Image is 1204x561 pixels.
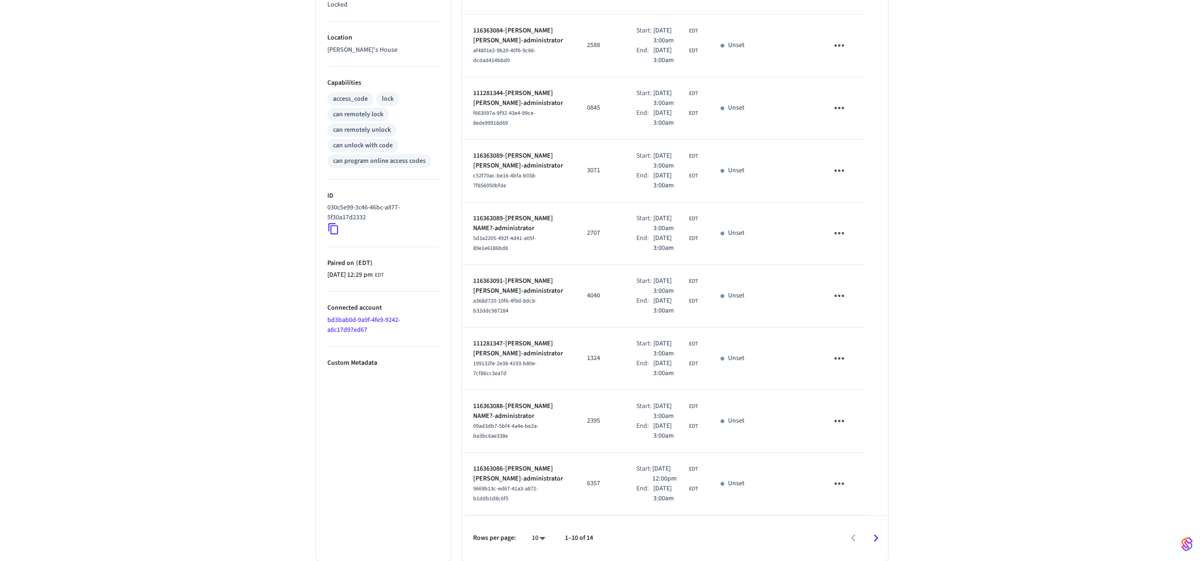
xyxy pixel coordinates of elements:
div: End: [636,233,653,253]
div: Start: [636,151,653,171]
span: [DATE] 3:00am [653,171,687,191]
p: Unset [728,166,745,176]
span: EDT [689,89,698,98]
span: EDT [689,422,698,431]
div: America/New_York [653,339,698,359]
span: [DATE] 3:00am [653,88,687,108]
span: EDT [689,234,698,243]
p: 2395 [587,416,614,426]
p: Unset [728,353,745,363]
p: 030c5e99-3c46-46bc-a877-5f30a17d2332 [327,203,436,223]
span: [DATE] 3:00am [653,276,687,296]
p: 116363086-[PERSON_NAME] [PERSON_NAME]-administrator [473,464,564,484]
p: Capabilities [327,78,439,88]
span: [DATE] 3:00am [653,339,687,359]
div: America/New_York [653,46,698,65]
p: Rows per page: [473,533,516,543]
div: America/New_York [653,276,698,296]
p: 116363084-[PERSON_NAME] [PERSON_NAME]-administrator [473,26,564,46]
div: America/New_York [653,171,698,191]
span: EDT [689,402,698,411]
span: [DATE] 3:00am [653,26,687,46]
span: a368d720-10f6-4f9d-8dc8-b32ddc987284 [473,297,537,315]
p: 111281344-[PERSON_NAME] [PERSON_NAME]-administrator [473,88,564,108]
p: 2588 [587,40,614,50]
span: af4801e2-9b20-40f6-9c66-dcdad414bbd0 [473,47,536,64]
p: 1–10 of 14 [565,533,593,543]
div: Start: [636,214,653,233]
span: 199132fe-2e38-4193-b80e-7cf86cc3ea7d [473,360,537,377]
div: Start: [636,88,653,108]
div: America/New_York [652,464,697,484]
a: bd3bab0d-9a9f-4fe9-9242-a8c17d97ed67 [327,315,400,335]
div: Start: [636,339,653,359]
span: [DATE] 3:00am [653,359,687,378]
div: America/New_York [653,214,698,233]
span: EDT [689,27,698,35]
div: can remotely unlock [333,125,391,135]
span: EDT [689,215,698,223]
span: [DATE] 3:00am [653,421,687,441]
span: 09ad3db7-5bf4-4a4e-be2a-ba3bc6ae338e [473,422,539,440]
p: Connected account [327,303,439,313]
div: End: [636,46,653,65]
p: Unset [728,479,745,489]
span: EDT [689,465,698,473]
div: America/New_York [653,108,698,128]
p: Unset [728,103,745,113]
div: America/New_York [327,270,384,280]
span: EDT [689,485,698,493]
p: 111281347-[PERSON_NAME] [PERSON_NAME]-administrator [473,339,564,359]
div: America/New_York [653,359,698,378]
span: EDT [689,277,698,286]
p: 116363089-[PERSON_NAME] [PERSON_NAME]-administrator [473,151,564,171]
div: access_code [333,94,368,104]
span: EDT [689,297,698,305]
p: Location [327,33,439,43]
div: America/New_York [653,26,698,46]
div: End: [636,171,653,191]
div: End: [636,108,653,128]
div: America/New_York [653,151,698,171]
p: Unset [728,291,745,301]
p: 3071 [587,166,614,176]
span: [DATE] 12:29 pm [327,270,373,280]
span: [DATE] 3:00am [653,108,687,128]
div: America/New_York [653,296,698,316]
p: 116363089-[PERSON_NAME] NAME?-administrator [473,214,564,233]
p: Unset [728,416,745,426]
span: EDT [689,47,698,55]
p: 1324 [587,353,614,363]
span: EDT [689,172,698,180]
p: 6357 [587,479,614,489]
span: c52f70ac-be16-4bfa-b038-7f856050bfde [473,172,537,190]
span: [DATE] 3:00am [653,233,687,253]
span: [DATE] 3:00am [653,151,687,171]
div: Start: [636,26,653,46]
span: f663097a-9f92-43e4-99ce-8ede99918d69 [473,109,535,127]
span: [DATE] 3:00am [653,296,687,316]
span: [DATE] 3:00am [653,401,687,421]
div: America/New_York [653,421,698,441]
p: Unset [728,40,745,50]
div: lock [382,94,394,104]
span: EDT [375,271,384,280]
span: [DATE] 12:00pm [652,464,687,484]
div: America/New_York [653,401,698,421]
button: Go to next page [865,527,887,549]
div: America/New_York [653,233,698,253]
div: Start: [636,464,653,484]
p: [PERSON_NAME]'s House [327,45,439,55]
p: Paired on [327,258,439,268]
span: [DATE] 3:00am [653,484,687,504]
p: 0845 [587,103,614,113]
span: [DATE] 3:00am [653,46,687,65]
p: 116363091-[PERSON_NAME] [PERSON_NAME]-administrator [473,276,564,296]
div: End: [636,359,653,378]
span: EDT [689,152,698,160]
div: can remotely lock [333,110,383,120]
div: Start: [636,401,653,421]
span: EDT [689,109,698,118]
p: 116363088-[PERSON_NAME] NAME?-administrator [473,401,564,421]
p: ID [327,191,439,201]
